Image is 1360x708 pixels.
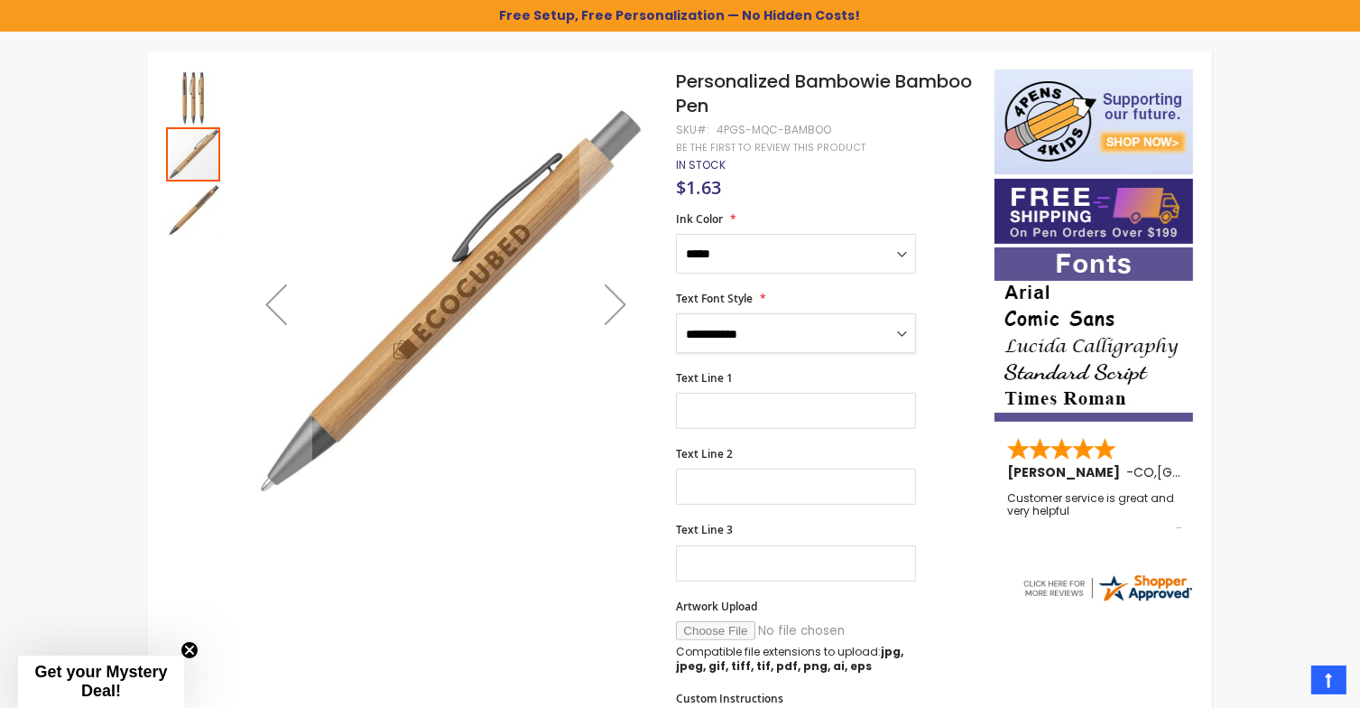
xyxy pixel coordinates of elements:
div: Personalized Bambowie Bamboo Pen [166,182,220,238]
img: Personalized Bambowie Bamboo Pen [239,96,652,508]
img: 4pens 4 kids [995,70,1193,174]
span: In stock [676,157,726,172]
span: Artwork Upload [676,599,757,614]
strong: SKU [676,122,709,137]
div: Customer service is great and very helpful [1007,492,1182,531]
div: Personalized Bambowie Bamboo Pen [166,70,222,126]
span: Text Line 2 [676,446,733,461]
span: Custom Instructions [676,691,783,706]
p: Compatible file extensions to upload: [676,645,916,674]
span: [PERSON_NAME] [1007,463,1126,481]
span: Text Line 3 [676,522,733,537]
span: CO [1133,463,1154,481]
span: $1.63 [676,175,721,200]
button: Close teaser [180,641,199,659]
img: 4pens.com widget logo [1021,572,1194,604]
a: Be the first to review this product [676,141,865,154]
img: Personalized Bambowie Bamboo Pen [166,71,220,126]
span: Get your Mystery Deal! [34,663,167,700]
img: Personalized Bambowie Bamboo Pen [166,183,220,238]
span: Ink Color [676,211,723,227]
strong: jpg, jpeg, gif, tiff, tif, pdf, png, ai, eps [676,644,903,674]
img: Free shipping on orders over $199 [995,179,1193,244]
span: Personalized Bambowie Bamboo Pen [676,69,972,118]
div: Previous [240,70,312,538]
div: Personalized Bambowie Bamboo Pen [166,126,222,182]
iframe: Google Customer Reviews [1211,659,1360,708]
div: Next [579,70,652,538]
div: 4PGS-MQC-BAMBOO [717,123,831,137]
span: - , [1126,463,1290,481]
span: Text Font Style [676,291,753,306]
div: Get your Mystery Deal!Close teaser [18,656,184,708]
div: Availability [676,158,726,172]
img: font-personalization-examples [995,247,1193,422]
span: Text Line 1 [676,370,733,386]
a: 4pens.com certificate URL [1021,592,1194,608]
span: [GEOGRAPHIC_DATA] [1157,463,1290,481]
